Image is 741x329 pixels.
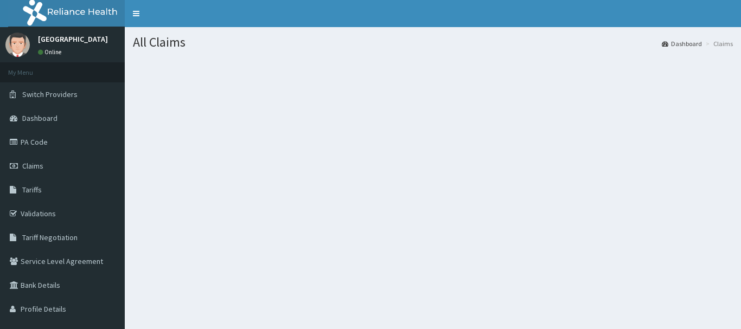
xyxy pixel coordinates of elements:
[703,39,733,48] li: Claims
[5,33,30,57] img: User Image
[22,233,78,242] span: Tariff Negotiation
[22,89,78,99] span: Switch Providers
[22,113,58,123] span: Dashboard
[38,35,108,43] p: [GEOGRAPHIC_DATA]
[133,35,733,49] h1: All Claims
[662,39,702,48] a: Dashboard
[22,185,42,195] span: Tariffs
[22,161,43,171] span: Claims
[38,48,64,56] a: Online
